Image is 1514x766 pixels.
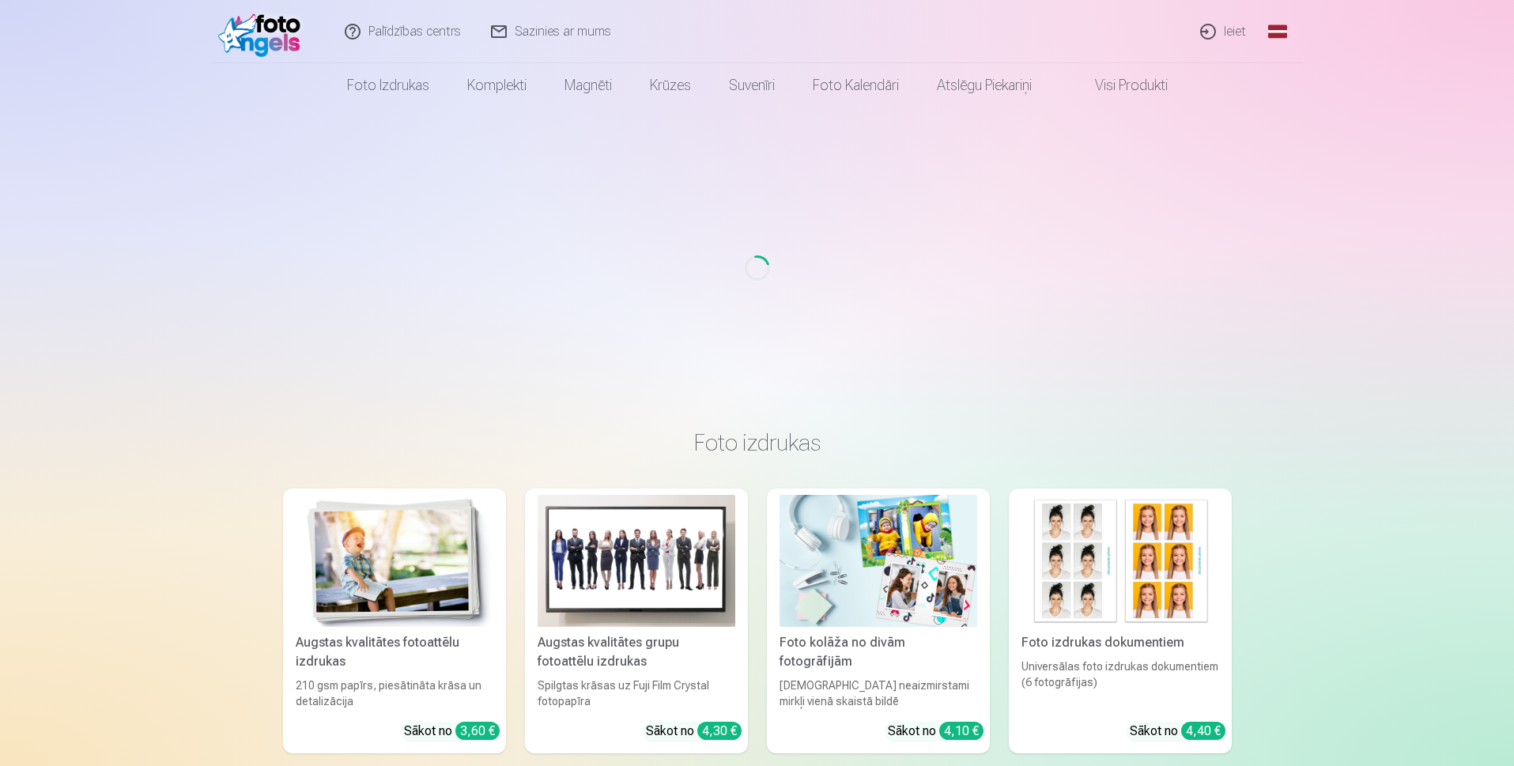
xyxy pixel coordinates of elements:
[1009,489,1232,753] a: Foto izdrukas dokumentiemFoto izdrukas dokumentiemUniversālas foto izdrukas dokumentiem (6 fotogr...
[646,722,742,741] div: Sākot no
[328,63,448,108] a: Foto izdrukas
[773,633,984,671] div: Foto kolāža no divām fotogrāfijām
[888,722,984,741] div: Sākot no
[780,495,977,627] img: Foto kolāža no divām fotogrāfijām
[525,489,748,753] a: Augstas kvalitātes grupu fotoattēlu izdrukasAugstas kvalitātes grupu fotoattēlu izdrukasSpilgtas ...
[531,633,742,671] div: Augstas kvalitātes grupu fotoattēlu izdrukas
[1015,633,1225,652] div: Foto izdrukas dokumentiem
[1181,722,1225,740] div: 4,40 €
[538,495,735,627] img: Augstas kvalitātes grupu fotoattēlu izdrukas
[918,63,1051,108] a: Atslēgu piekariņi
[794,63,918,108] a: Foto kalendāri
[546,63,631,108] a: Magnēti
[296,428,1219,457] h3: Foto izdrukas
[289,677,500,709] div: 210 gsm papīrs, piesātināta krāsa un detalizācija
[1015,658,1225,709] div: Universālas foto izdrukas dokumentiem (6 fotogrāfijas)
[296,495,493,627] img: Augstas kvalitātes fotoattēlu izdrukas
[448,63,546,108] a: Komplekti
[697,722,742,740] div: 4,30 €
[1051,63,1187,108] a: Visi produkti
[631,63,710,108] a: Krūzes
[283,489,506,753] a: Augstas kvalitātes fotoattēlu izdrukasAugstas kvalitātes fotoattēlu izdrukas210 gsm papīrs, piesā...
[455,722,500,740] div: 3,60 €
[710,63,794,108] a: Suvenīri
[404,722,500,741] div: Sākot no
[289,633,500,671] div: Augstas kvalitātes fotoattēlu izdrukas
[218,6,309,57] img: /fa1
[773,677,984,709] div: [DEMOGRAPHIC_DATA] neaizmirstami mirkļi vienā skaistā bildē
[1130,722,1225,741] div: Sākot no
[767,489,990,753] a: Foto kolāža no divām fotogrāfijāmFoto kolāža no divām fotogrāfijām[DEMOGRAPHIC_DATA] neaizmirstam...
[939,722,984,740] div: 4,10 €
[1021,495,1219,627] img: Foto izdrukas dokumentiem
[531,677,742,709] div: Spilgtas krāsas uz Fuji Film Crystal fotopapīra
